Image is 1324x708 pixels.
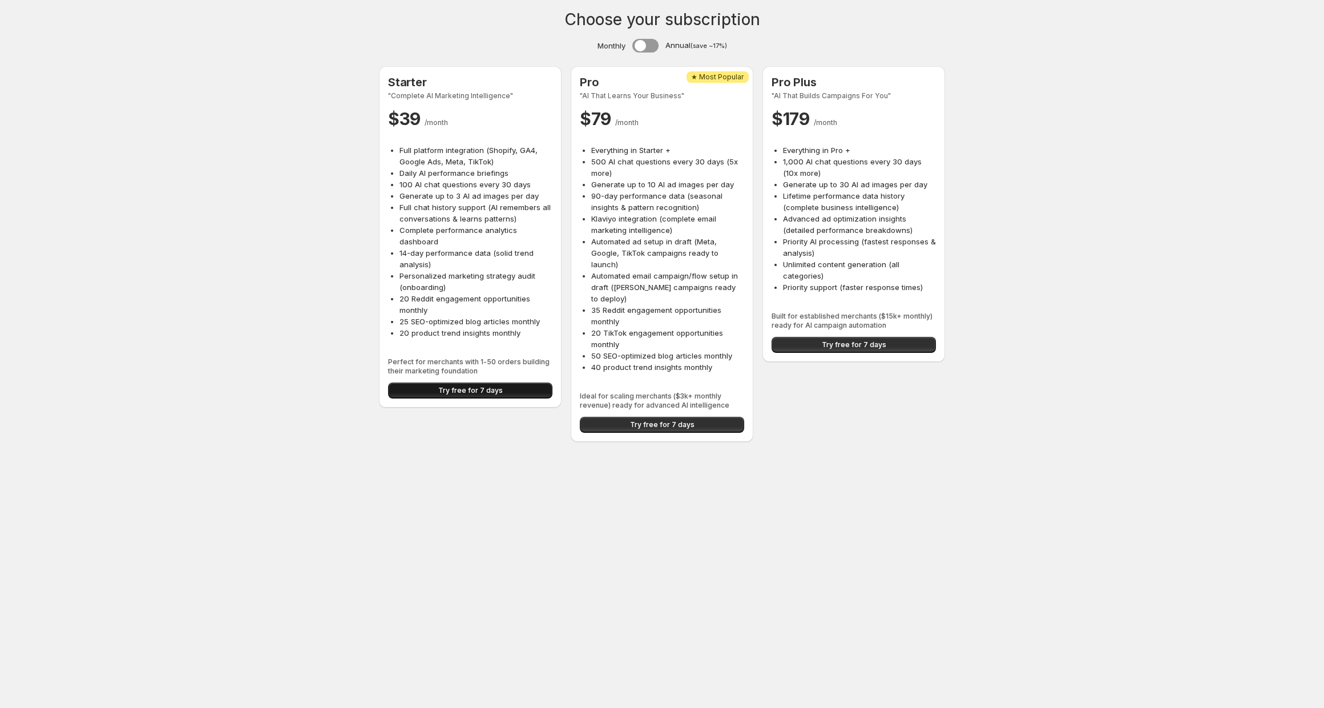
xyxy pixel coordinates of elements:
li: Everything in Pro + [783,144,936,156]
li: 90-day performance data (seasonal insights & pattern recognition) [591,190,744,213]
span: Try free for 7 days [630,420,695,429]
li: 40 product trend insights monthly [591,361,744,373]
li: 25 SEO-optimized blog articles monthly [399,316,552,327]
h2: Pro Plus [772,75,936,89]
li: Everything in Starter + [591,144,744,156]
span: Try free for 7 days [822,340,886,349]
li: 14-day performance data (solid trend analysis) [399,247,552,270]
li: Lifetime performance data history (complete business intelligence) [783,190,936,213]
li: 20 TikTok engagement opportunities monthly [591,327,744,350]
span: Built for established merchants ($15k+ monthly) ready for AI campaign automation [772,312,936,330]
h2: Pro [580,75,744,89]
li: Priority support (faster response times) [783,281,936,293]
li: Daily AI performance briefings [399,167,552,179]
h1: Choose your subscription [564,14,760,25]
span: "AI That Learns Your Business" [580,91,744,100]
span: / month [615,118,639,127]
li: Priority AI processing (fastest responses & analysis) [783,236,936,259]
span: / month [425,118,448,127]
h2: Starter [388,75,552,89]
li: 20 product trend insights monthly [399,327,552,339]
button: Try free for 7 days [580,417,744,433]
li: 500 AI chat questions every 30 days (5x more) [591,156,744,179]
span: ★ Most Popular [691,73,744,82]
li: Personalized marketing strategy audit (onboarding) [399,270,552,293]
span: Perfect for merchants with 1-50 orders building their marketing foundation [388,357,552,376]
p: $ 39 [388,107,552,130]
span: Annual [665,39,727,52]
li: 1,000 AI chat questions every 30 days (10x more) [783,156,936,179]
span: Try free for 7 days [438,386,503,395]
span: Ideal for scaling merchants ($3k+ monthly revenue) ready for advanced AI intelligence [580,392,744,410]
li: Klaviyo integration (complete email marketing intelligence) [591,213,744,236]
small: (save ~17%) [691,42,727,50]
li: Advanced ad optimization insights (detailed performance breakdowns) [783,213,936,236]
p: $ 179 [772,107,936,130]
li: Automated email campaign/flow setup in draft ([PERSON_NAME] campaigns ready to deploy) [591,270,744,304]
li: Generate up to 30 AI ad images per day [783,179,936,190]
li: Generate up to 10 AI ad images per day [591,179,744,190]
li: 35 Reddit engagement opportunities monthly [591,304,744,327]
span: "Complete AI Marketing Intelligence" [388,91,552,100]
li: Complete performance analytics dashboard [399,224,552,247]
button: Try free for 7 days [772,337,936,353]
li: 100 AI chat questions every 30 days [399,179,552,190]
li: Full chat history support (AI remembers all conversations & learns patterns) [399,202,552,224]
button: Try free for 7 days [388,383,552,399]
span: "AI That Builds Campaigns For You" [772,91,936,100]
p: $ 79 [580,107,744,130]
li: Automated ad setup in draft (Meta, Google, TikTok campaigns ready to launch) [591,236,744,270]
li: Full platform integration (Shopify, GA4, Google Ads, Meta, TikTok) [399,144,552,167]
li: 50 SEO-optimized blog articles monthly [591,350,744,361]
li: Generate up to 3 AI ad images per day [399,190,552,202]
li: 20 Reddit engagement opportunities monthly [399,293,552,316]
span: Monthly [598,40,625,51]
li: Unlimited content generation (all categories) [783,259,936,281]
span: / month [814,118,837,127]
